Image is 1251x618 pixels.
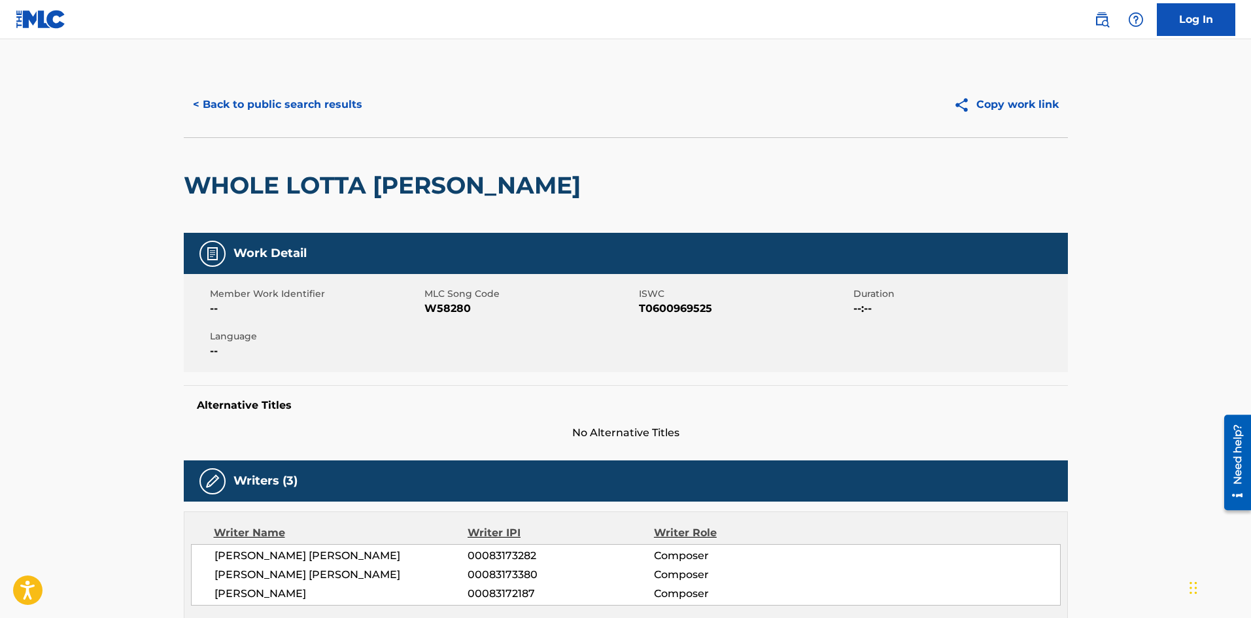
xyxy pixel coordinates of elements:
[639,301,850,317] span: T0600969525
[16,10,66,29] img: MLC Logo
[853,301,1065,317] span: --:--
[1089,7,1115,33] a: Public Search
[468,567,653,583] span: 00083173380
[424,287,636,301] span: MLC Song Code
[953,97,976,113] img: Copy work link
[184,88,371,121] button: < Back to public search results
[639,287,850,301] span: ISWC
[853,287,1065,301] span: Duration
[214,586,468,602] span: [PERSON_NAME]
[468,548,653,564] span: 00083173282
[654,548,823,564] span: Composer
[197,399,1055,412] h5: Alternative Titles
[1190,568,1197,608] div: Drag
[210,343,421,359] span: --
[1123,7,1149,33] div: Help
[214,567,468,583] span: [PERSON_NAME] [PERSON_NAME]
[205,246,220,262] img: Work Detail
[468,525,654,541] div: Writer IPI
[233,473,298,489] h5: Writers (3)
[205,473,220,489] img: Writers
[654,567,823,583] span: Composer
[1094,12,1110,27] img: search
[214,525,468,541] div: Writer Name
[654,586,823,602] span: Composer
[210,287,421,301] span: Member Work Identifier
[184,425,1068,441] span: No Alternative Titles
[210,330,421,343] span: Language
[233,246,307,261] h5: Work Detail
[944,88,1068,121] button: Copy work link
[210,301,421,317] span: --
[184,171,587,200] h2: WHOLE LOTTA [PERSON_NAME]
[424,301,636,317] span: W58280
[214,548,468,564] span: [PERSON_NAME] [PERSON_NAME]
[1157,3,1235,36] a: Log In
[1214,410,1251,515] iframe: Resource Center
[654,525,823,541] div: Writer Role
[1186,555,1251,618] iframe: Chat Widget
[468,586,653,602] span: 00083172187
[1128,12,1144,27] img: help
